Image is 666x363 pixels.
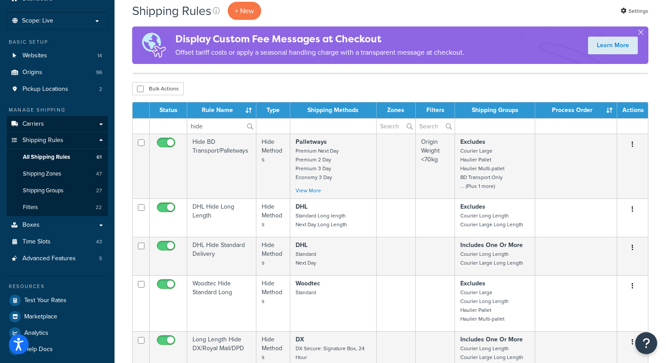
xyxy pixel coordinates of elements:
div: Basic Setup [7,38,108,46]
strong: Includes One Or More [460,335,523,344]
li: Advanced Features [7,251,108,267]
button: Open Resource Center [635,332,657,354]
span: Test Your Rates [24,297,67,304]
td: Hide Methods [256,198,291,237]
small: Courier Large Haulier Pallet Haulier Multi-pallet BD Transport Only ... (Plus 1 more) [460,147,504,190]
input: Search [377,119,415,134]
span: Advanced Features [22,255,76,262]
span: Origins [22,69,42,76]
span: 61 [96,153,102,161]
span: Shipping Groups [23,187,63,195]
th: Filters [416,102,455,118]
a: Shipping Rules [7,132,108,149]
small: Courier Large Courier Long Length Haulier Pallet Haulier Multi-pallet [460,288,509,323]
th: Actions [617,102,648,118]
strong: DX [296,335,304,344]
span: All Shipping Rules [23,153,70,161]
small: Standard Next Day [296,250,316,267]
a: Advanced Features 5 [7,251,108,267]
p: Offset tariff costs or apply a seasonal handling charge with a transparent message at checkout. [175,46,464,59]
a: Carriers [7,116,108,132]
a: Origins 96 [7,64,108,81]
span: 47 [96,170,102,178]
span: Help Docs [24,346,53,353]
td: Hide Methods [256,134,291,198]
span: 27 [96,187,102,195]
strong: Palletways [296,137,327,146]
a: Settings [621,5,648,17]
input: Search [187,119,256,134]
td: Hide BD Transport/Palletways [187,134,256,198]
small: Premium Next Day Premium 2 Day Premium 3 Day Economy 3 Day [296,147,339,181]
a: View More [296,187,321,195]
a: Filters 22 [7,199,108,216]
p: + New [228,2,261,20]
td: DHL Hide Standard Delivery [187,237,256,275]
small: Courier Long Length Courier Large Long Length [460,344,523,361]
span: Shipping Zones [23,170,61,178]
li: All Shipping Rules [7,149,108,165]
a: Test Your Rates [7,292,108,308]
button: Bulk Actions [132,82,184,95]
a: Learn More [588,37,638,54]
li: Filters [7,199,108,216]
li: Shipping Groups [7,183,108,199]
small: Standard [296,288,316,296]
span: 43 [96,238,102,246]
span: 5 [99,255,102,262]
th: Shipping Groups [455,102,535,118]
strong: Woodtec [296,279,320,288]
td: DHL Hide Long Length [187,198,256,237]
td: Hide Methods [256,275,291,331]
a: Analytics [7,325,108,341]
li: Origins [7,64,108,81]
div: Resources [7,283,108,290]
a: Time Slots 43 [7,234,108,250]
li: Shipping Zones [7,166,108,182]
small: Courier Long Length Courier Large Long Length [460,250,523,267]
li: Websites [7,48,108,64]
th: Rule Name : activate to sort column ascending [187,102,256,118]
strong: Excludes [460,137,485,146]
span: Filters [23,204,38,211]
span: Marketplace [24,313,57,321]
div: Manage Shipping [7,106,108,114]
a: Marketplace [7,309,108,325]
li: Pickup Locations [7,81,108,97]
span: Shipping Rules [22,137,63,144]
strong: Includes One Or More [460,240,523,250]
h4: Display Custom Fee Messages at Checkout [175,32,464,46]
span: 96 [96,69,102,76]
small: Standard Long length Next Day Long Length [296,212,347,228]
strong: DHL [296,202,307,211]
img: duties-banner-06bc72dcb5fe05cb3f9472aba00be2ae8eb53ab6f0d8bb03d382ba314ac3c341.png [132,26,175,64]
span: Analytics [24,329,48,337]
th: Process Order : activate to sort column ascending [535,102,617,118]
td: Woodtec Hide Standard Long [187,275,256,331]
a: All Shipping Rules 61 [7,149,108,165]
span: Boxes [22,221,40,229]
a: Boxes [7,217,108,233]
small: Courier Long Length Courier Large Long Length [460,212,523,228]
span: 2 [99,86,102,93]
span: 22 [96,204,102,211]
span: Websites [22,52,47,60]
h1: Shipping Rules [132,2,211,19]
strong: Excludes [460,279,485,288]
input: Search [416,119,455,134]
a: Help Docs [7,341,108,357]
strong: DHL [296,240,307,250]
th: Type [256,102,291,118]
li: Time Slots [7,234,108,250]
th: Status [150,102,187,118]
a: Websites 14 [7,48,108,64]
strong: Excludes [460,202,485,211]
span: Time Slots [22,238,51,246]
span: Scope: Live [22,17,53,25]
